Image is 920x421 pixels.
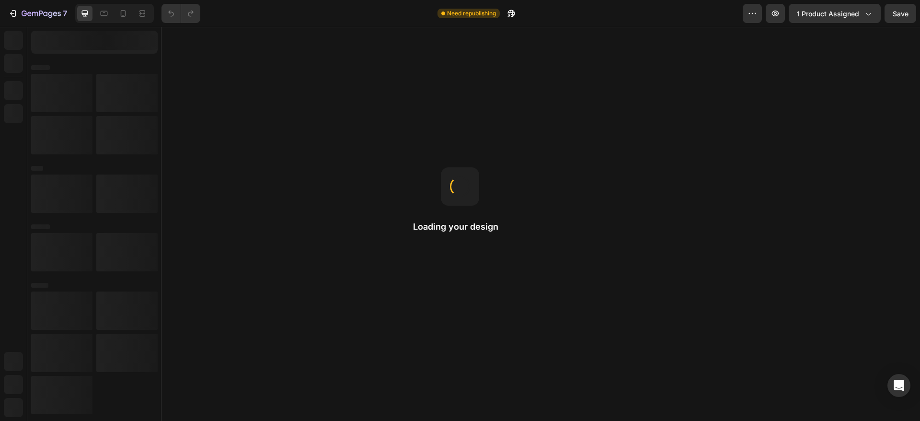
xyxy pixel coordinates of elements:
[797,9,859,19] span: 1 product assigned
[447,9,496,18] span: Need republishing
[4,4,71,23] button: 7
[887,374,910,397] div: Open Intercom Messenger
[885,4,916,23] button: Save
[893,10,908,18] span: Save
[789,4,881,23] button: 1 product assigned
[413,221,507,233] h2: Loading your design
[63,8,67,19] p: 7
[161,4,200,23] div: Undo/Redo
